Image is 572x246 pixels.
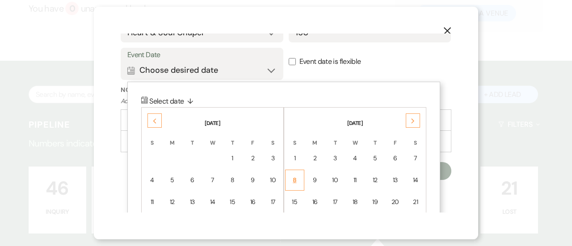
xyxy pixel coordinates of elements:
[311,197,319,207] div: 16
[187,96,193,107] span: ↓
[412,175,419,185] div: 14
[412,197,419,207] div: 21
[291,197,299,207] div: 15
[203,128,222,147] th: W
[311,154,319,163] div: 2
[229,154,236,163] div: 1
[249,175,257,185] div: 9
[291,175,299,185] div: 8
[209,197,216,207] div: 14
[249,154,257,163] div: 2
[391,175,400,185] div: 13
[249,197,257,207] div: 16
[229,175,236,185] div: 8
[291,154,299,163] div: 1
[331,154,339,163] div: 3
[269,154,277,163] div: 3
[188,197,196,207] div: 13
[149,96,197,106] span: Select date
[263,128,282,147] th: S
[269,197,277,207] div: 17
[285,108,425,127] th: [DATE]
[371,175,379,185] div: 12
[366,128,385,147] th: T
[351,154,359,163] div: 4
[188,175,196,185] div: 6
[269,175,277,185] div: 10
[371,197,379,207] div: 19
[223,128,242,147] th: T
[351,197,359,207] div: 18
[311,175,319,185] div: 9
[391,197,400,207] div: 20
[168,175,176,185] div: 5
[386,128,405,147] th: F
[412,154,419,163] div: 7
[229,197,236,207] div: 15
[148,197,156,207] div: 11
[209,175,216,185] div: 7
[163,128,182,147] th: M
[127,49,277,62] label: Event Date
[351,175,359,185] div: 11
[121,85,451,95] label: Notes
[168,197,176,207] div: 12
[182,128,202,147] th: T
[371,154,379,163] div: 5
[143,128,162,147] th: S
[406,128,425,147] th: S
[143,108,282,127] th: [DATE]
[325,128,345,147] th: T
[331,197,339,207] div: 17
[331,175,339,185] div: 10
[285,128,304,147] th: S
[345,128,365,147] th: W
[391,154,400,163] div: 6
[305,128,325,147] th: M
[127,61,277,79] button: Choose desired date
[289,58,296,65] input: Event date is flexible
[289,48,451,76] label: Event date is flexible
[243,128,263,147] th: F
[121,96,451,106] p: Add a note about this lead. Notes are private to your venue.
[148,175,156,185] div: 4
